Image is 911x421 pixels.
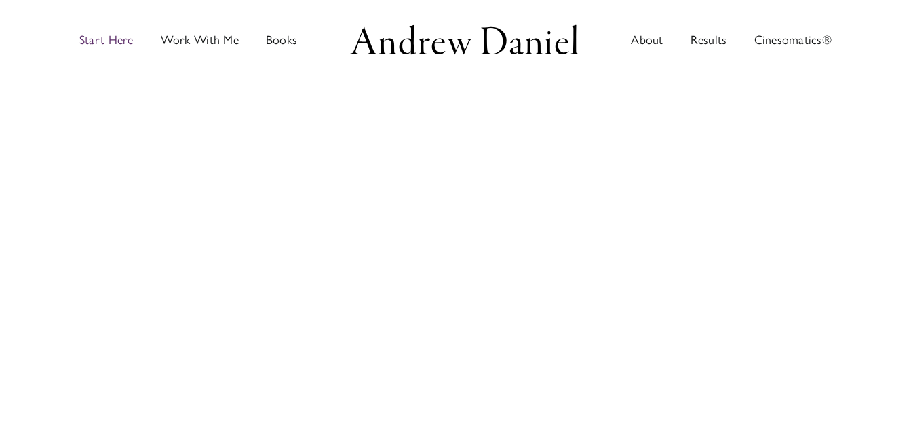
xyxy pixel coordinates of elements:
a: Cinesomatics® [754,3,832,77]
span: Books [266,34,297,46]
a: About [631,3,663,77]
span: Work With Me [161,34,239,46]
a: Work with Andrew in groups or private sessions [161,3,239,77]
a: Results [691,3,727,77]
a: Discover books written by Andrew Daniel [266,3,297,77]
span: Cinesomatics® [754,34,832,46]
span: Results [691,34,727,46]
img: Andrew Daniel Logo [345,21,583,58]
span: Start Here [79,34,134,46]
span: About [631,34,663,46]
a: Start Here [79,3,134,77]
